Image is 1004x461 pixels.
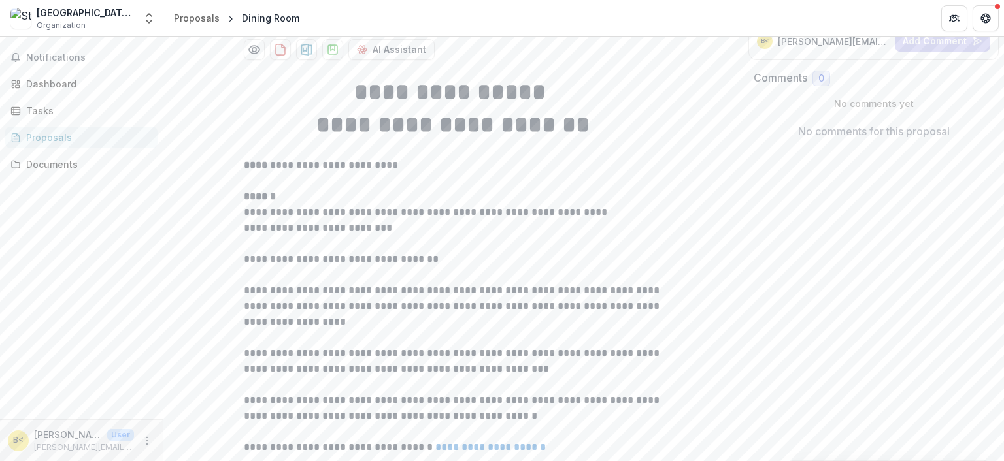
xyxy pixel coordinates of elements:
[754,72,807,84] h2: Comments
[754,97,994,110] p: No comments yet
[26,157,147,171] div: Documents
[26,77,147,91] div: Dashboard
[10,8,31,29] img: St. Vincent de Paul Place Norwich
[26,104,147,118] div: Tasks
[5,100,158,121] a: Tasks
[169,8,225,27] a: Proposals
[761,38,769,44] div: brenda.svdpp@gmail.com <brenda.svdpp@gmail.com>
[322,39,343,60] button: download-proposal
[973,5,999,31] button: Get Help
[13,436,24,445] div: brenda.svdpp@gmail.com <brenda.svdpp@gmail.com>
[348,39,435,60] button: AI Assistant
[296,39,317,60] button: download-proposal
[34,428,102,441] p: [PERSON_NAME][EMAIL_ADDRESS][DOMAIN_NAME] <[PERSON_NAME][DOMAIN_NAME][EMAIL_ADDRESS][DOMAIN_NAME]>
[5,47,158,68] button: Notifications
[5,127,158,148] a: Proposals
[5,153,158,175] a: Documents
[107,429,134,441] p: User
[798,123,950,139] p: No comments for this proposal
[244,39,265,60] button: Preview 66117e11-eb57-405f-850b-c8bcbe293246-1.pdf
[37,20,86,31] span: Organization
[37,6,135,20] div: [GEOGRAPHIC_DATA][PERSON_NAME] [GEOGRAPHIC_DATA]
[26,131,147,144] div: Proposals
[895,31,990,52] button: Add Comment
[169,8,305,27] nav: breadcrumb
[174,11,220,25] div: Proposals
[818,73,824,84] span: 0
[941,5,967,31] button: Partners
[140,5,158,31] button: Open entity switcher
[242,11,299,25] div: Dining Room
[5,73,158,95] a: Dashboard
[34,441,134,453] p: [PERSON_NAME][EMAIL_ADDRESS][DOMAIN_NAME]
[26,52,152,63] span: Notifications
[270,39,291,60] button: download-proposal
[778,35,890,48] p: [PERSON_NAME][EMAIL_ADDRESS][DOMAIN_NAME] <
[139,433,155,449] button: More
